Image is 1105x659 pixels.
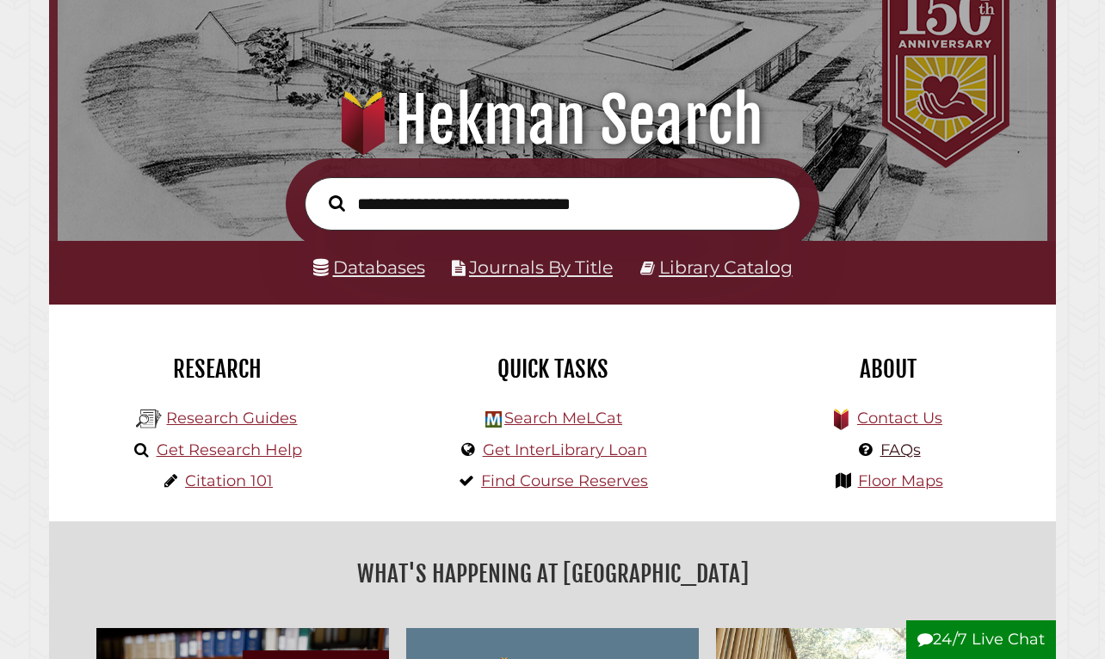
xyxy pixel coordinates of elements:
h2: What's Happening at [GEOGRAPHIC_DATA] [62,554,1043,594]
a: Contact Us [857,409,942,428]
a: Databases [313,256,425,278]
a: Get Research Help [157,440,302,459]
h1: Hekman Search [74,83,1031,158]
h2: About [733,354,1043,384]
a: Floor Maps [858,471,943,490]
i: Search [329,194,345,212]
a: Search MeLCat [504,409,622,428]
h2: Research [62,354,372,384]
img: Hekman Library Logo [485,411,502,428]
a: Find Course Reserves [481,471,648,490]
a: Research Guides [166,409,297,428]
img: Hekman Library Logo [136,406,162,432]
h2: Quick Tasks [398,354,707,384]
button: Search [320,190,354,215]
a: Citation 101 [185,471,273,490]
a: Get InterLibrary Loan [483,440,647,459]
a: FAQs [880,440,921,459]
a: Library Catalog [659,256,793,278]
a: Journals By Title [469,256,613,278]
